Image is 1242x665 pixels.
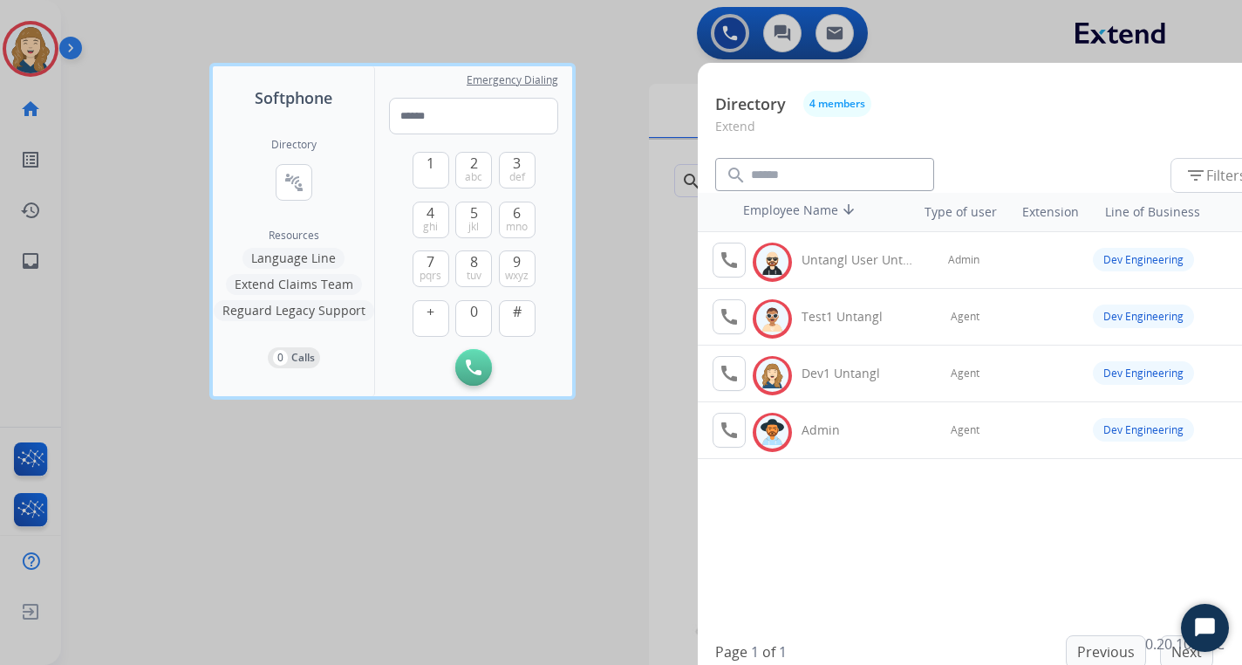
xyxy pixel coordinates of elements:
[802,308,918,326] div: Test1 Untangl
[273,350,288,366] p: 0
[1145,634,1225,655] p: 0.20.1027RC
[802,251,918,269] div: Untangl User Untangl
[951,310,979,324] span: Agent
[506,220,528,234] span: mno
[760,419,785,446] img: avatar
[719,250,740,271] mat-icon: call
[465,170,482,184] span: abc
[470,251,478,272] span: 8
[760,249,785,276] img: avatar
[226,274,362,295] button: Extend Claims Team
[802,365,918,382] div: Dev1 Untangl
[420,269,441,283] span: pqrs
[734,193,891,231] th: Employee Name
[427,202,434,223] span: 4
[413,152,449,189] button: 1
[948,253,979,267] span: Admin
[271,138,317,152] h2: Directory
[455,152,492,189] button: 2abc
[1181,604,1229,652] button: Start Chat
[413,202,449,238] button: 4ghi
[427,301,434,322] span: +
[423,220,438,234] span: ghi
[255,86,332,110] span: Softphone
[455,202,492,238] button: 5jkl
[269,229,319,243] span: Resources
[513,251,521,272] span: 9
[900,195,1006,230] th: Type of user
[1093,418,1194,442] div: Dev Engineering
[715,93,786,116] p: Directory
[509,170,525,184] span: def
[1185,165,1206,186] mat-icon: filter_list
[283,172,304,193] mat-icon: connect_without_contact
[268,347,320,368] button: 0Calls
[466,360,481,375] img: call-button
[214,300,374,321] button: Reguard Legacy Support
[513,301,522,322] span: #
[499,300,536,337] button: #
[719,420,740,441] mat-icon: call
[715,641,747,662] p: Page
[726,165,747,186] mat-icon: search
[762,641,775,662] p: of
[499,202,536,238] button: 6mno
[468,220,479,234] span: jkl
[242,248,345,269] button: Language Line
[427,153,434,174] span: 1
[455,250,492,287] button: 8tuv
[1093,361,1194,385] div: Dev Engineering
[951,367,979,380] span: Agent
[467,269,481,283] span: tuv
[505,269,529,283] span: wxyz
[1093,305,1194,328] div: Dev Engineering
[291,350,315,366] p: Calls
[413,250,449,287] button: 7pqrs
[1013,195,1088,230] th: Extension
[499,250,536,287] button: 9wxyz
[719,306,740,327] mat-icon: call
[470,153,478,174] span: 2
[760,305,785,332] img: avatar
[499,152,536,189] button: 3def
[1193,616,1218,641] svg: Open Chat
[719,363,740,384] mat-icon: call
[470,301,478,322] span: 0
[951,423,979,437] span: Agent
[513,153,521,174] span: 3
[470,202,478,223] span: 5
[802,422,918,439] div: Admin
[803,91,871,117] button: 4 members
[1093,248,1194,271] div: Dev Engineering
[427,251,434,272] span: 7
[467,73,558,87] span: Emergency Dialing
[513,202,521,223] span: 6
[838,202,859,223] mat-icon: arrow_downward
[760,362,785,389] img: avatar
[455,300,492,337] button: 0
[413,300,449,337] button: +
